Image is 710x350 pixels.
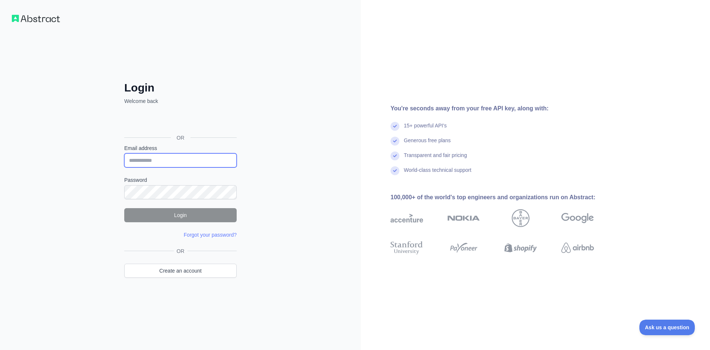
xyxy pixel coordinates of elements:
[390,151,399,160] img: check mark
[390,104,618,113] div: You're seconds away from your free API key, along with:
[124,208,237,222] button: Login
[124,144,237,152] label: Email address
[124,176,237,184] label: Password
[390,166,399,175] img: check mark
[447,240,480,256] img: payoneer
[504,240,537,256] img: shopify
[124,97,237,105] p: Welcome back
[124,81,237,94] h2: Login
[390,122,399,131] img: check mark
[390,193,618,202] div: 100,000+ of the world's top engineers and organizations run on Abstract:
[174,247,187,255] span: OR
[121,113,239,129] iframe: Sign in with Google Button
[12,15,60,22] img: Workflow
[639,320,695,335] iframe: Toggle Customer Support
[404,122,447,137] div: 15+ powerful API's
[184,232,237,238] a: Forgot your password?
[390,209,423,227] img: accenture
[512,209,530,227] img: bayer
[390,137,399,146] img: check mark
[171,134,190,141] span: OR
[404,137,451,151] div: Generous free plans
[404,166,471,181] div: World-class technical support
[561,240,594,256] img: airbnb
[404,151,467,166] div: Transparent and fair pricing
[124,264,237,278] a: Create an account
[561,209,594,227] img: google
[447,209,480,227] img: nokia
[390,240,423,256] img: stanford university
